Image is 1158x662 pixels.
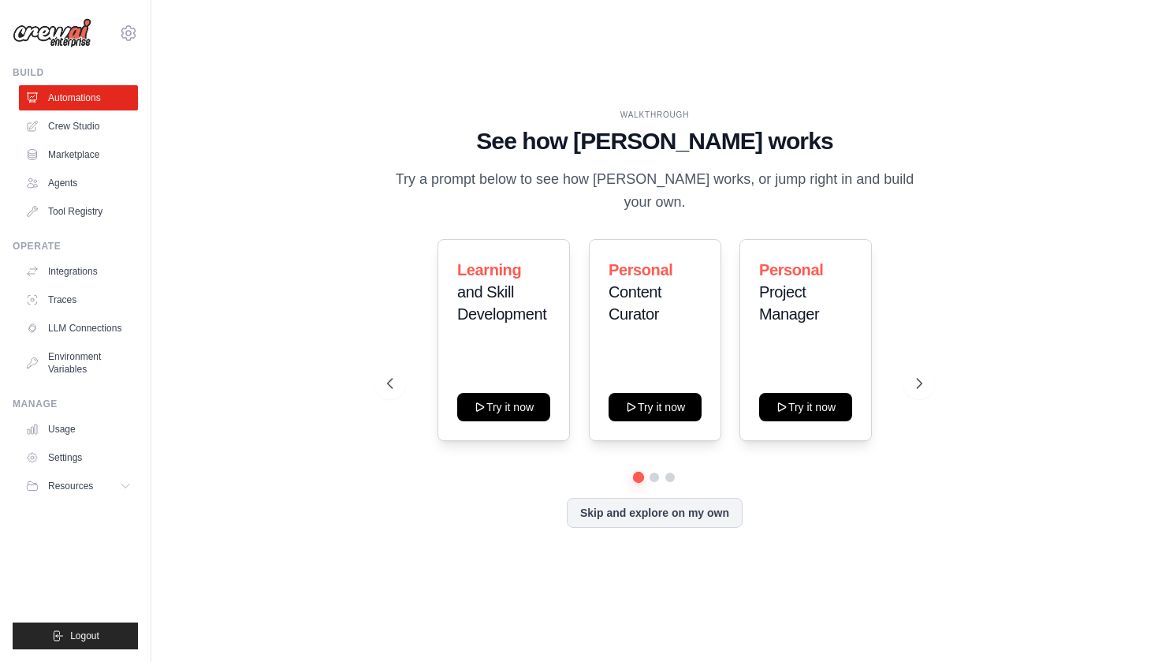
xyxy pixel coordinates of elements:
button: Skip and explore on my own [567,498,743,528]
span: Personal [759,261,823,279]
a: Environment Variables [19,344,138,382]
a: Traces [19,287,138,312]
h1: See how [PERSON_NAME] works [387,127,923,155]
button: Try it now [759,393,852,421]
a: Marketplace [19,142,138,167]
button: Try it now [457,393,550,421]
span: Personal [609,261,672,279]
span: Content Curator [609,283,661,323]
div: WALKTHROUGH [387,109,923,121]
span: Logout [70,630,99,642]
a: Agents [19,170,138,196]
button: Try it now [609,393,702,421]
div: Manage [13,398,138,410]
a: Crew Studio [19,114,138,139]
span: Resources [48,480,93,492]
a: Tool Registry [19,199,138,224]
p: Try a prompt below to see how [PERSON_NAME] works, or jump right in and build your own. [389,168,919,215]
a: Automations [19,85,138,110]
span: and Skill Development [457,283,546,323]
button: Logout [13,623,138,649]
a: Usage [19,417,138,442]
div: Operate [13,240,138,252]
a: LLM Connections [19,316,138,341]
button: Resources [19,473,138,499]
div: Build [13,66,138,79]
span: Learning [457,261,521,279]
span: Project Manager [759,283,819,323]
a: Integrations [19,259,138,284]
img: Logo [13,18,91,48]
a: Settings [19,445,138,470]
